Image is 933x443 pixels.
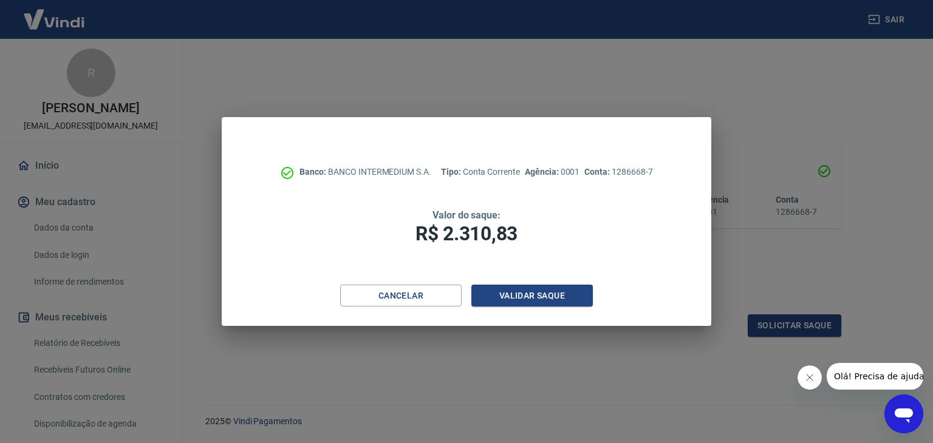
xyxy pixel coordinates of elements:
[7,8,102,18] span: Olá! Precisa de ajuda?
[299,166,431,178] p: BANCO INTERMEDIUM S.A.
[525,166,579,178] p: 0001
[884,394,923,433] iframe: Botão para abrir a janela de mensagens
[525,167,561,177] span: Agência:
[584,167,612,177] span: Conta:
[432,209,501,221] span: Valor do saque:
[441,166,520,178] p: Conta Corrente
[827,363,923,390] iframe: Mensagem da empresa
[340,285,462,307] button: Cancelar
[441,167,463,177] span: Tipo:
[584,166,652,178] p: 1286668-7
[415,222,518,245] span: R$ 2.310,83
[471,285,593,307] button: Validar saque
[798,365,822,390] iframe: Fechar mensagem
[299,167,328,177] span: Banco:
